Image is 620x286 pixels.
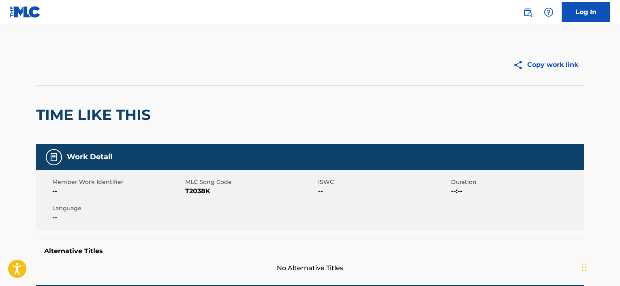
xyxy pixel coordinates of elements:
[562,2,610,22] a: Log In
[523,7,532,17] img: search
[185,178,316,186] span: MLC Song Code
[513,60,527,70] img: Copy work link
[67,152,112,162] h5: Work Detail
[318,186,449,196] span: --
[52,204,183,213] span: Language
[507,55,584,75] button: Copy work link
[49,152,59,162] img: Work Detail
[544,7,554,17] img: help
[520,4,536,20] a: Public Search
[52,213,183,222] span: --
[582,255,587,280] div: Drag
[579,247,620,286] iframe: Chat Widget
[52,178,183,186] span: Member Work Identifier
[318,178,449,186] span: ISWC
[52,186,183,196] span: --
[36,106,155,124] h2: TIME LIKE THIS
[541,4,557,20] div: Help
[451,186,582,196] span: --:--
[451,178,582,186] span: Duration
[10,6,41,18] img: MLC Logo
[185,186,316,196] span: T2038K
[36,263,584,273] span: No Alternative Titles
[44,247,576,255] h5: Alternative Titles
